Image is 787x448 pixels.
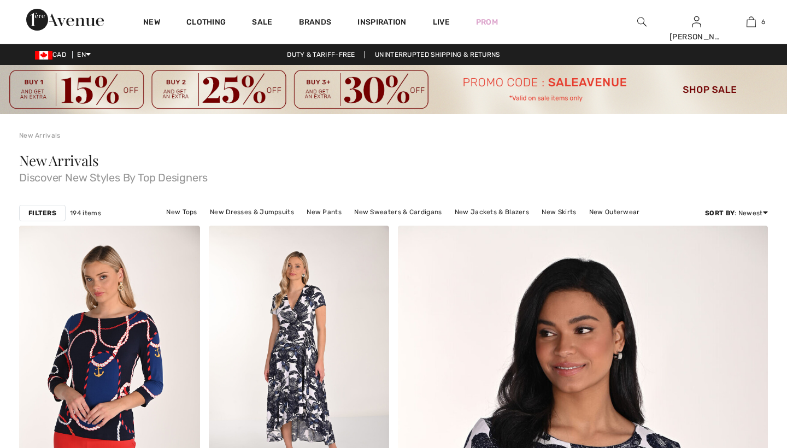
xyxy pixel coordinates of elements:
a: Sale [252,17,272,29]
a: New [143,17,160,29]
a: New Arrivals [19,132,61,139]
a: New Jackets & Blazers [449,205,535,219]
a: Clothing [186,17,226,29]
a: New Sweaters & Cardigans [349,205,447,219]
span: EN [77,51,91,58]
a: Live [433,16,450,28]
img: My Info [692,15,701,28]
span: 6 [761,17,765,27]
img: Canadian Dollar [35,51,52,60]
img: 1ère Avenue [26,9,104,31]
img: search the website [637,15,647,28]
a: New Outerwear [584,205,645,219]
a: Sign In [692,16,701,27]
a: Prom [476,16,498,28]
span: Discover New Styles By Top Designers [19,168,768,183]
span: Inspiration [357,17,406,29]
span: CAD [35,51,71,58]
a: New Pants [301,205,347,219]
a: New Tops [161,205,202,219]
span: New Arrivals [19,151,98,170]
strong: Filters [28,208,56,218]
strong: Sort By [705,209,735,217]
a: Brands [299,17,332,29]
a: 6 [724,15,778,28]
div: [PERSON_NAME] [669,31,723,43]
div: : Newest [705,208,768,218]
img: My Bag [747,15,756,28]
a: New Skirts [536,205,582,219]
span: 194 items [70,208,101,218]
a: New Dresses & Jumpsuits [204,205,299,219]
